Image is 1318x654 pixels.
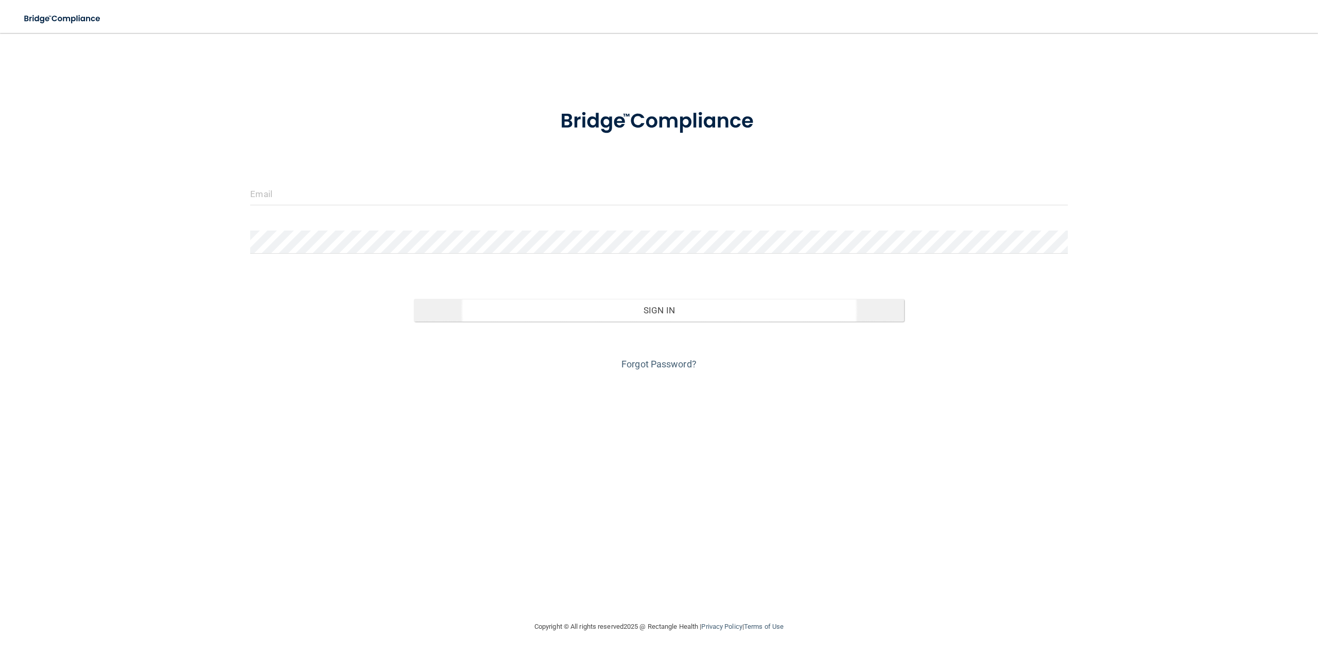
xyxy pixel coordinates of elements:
[414,299,904,322] button: Sign In
[621,359,697,369] a: Forgot Password?
[471,610,847,643] div: Copyright © All rights reserved 2025 @ Rectangle Health | |
[15,8,110,29] img: bridge_compliance_login_screen.278c3ca4.svg
[744,623,784,630] a: Terms of Use
[701,623,742,630] a: Privacy Policy
[250,182,1067,205] input: Email
[539,95,779,148] img: bridge_compliance_login_screen.278c3ca4.svg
